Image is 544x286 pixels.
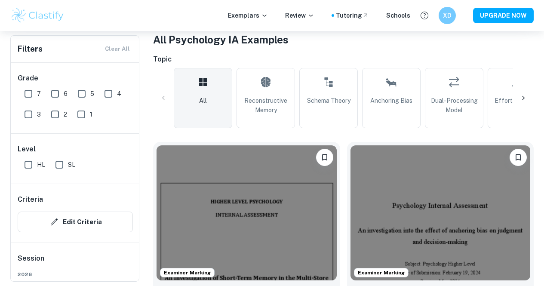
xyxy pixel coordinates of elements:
[18,271,133,278] span: 2026
[157,145,337,280] img: Psychology IA example thumbnail: An Investigation of Short-Term Memory in
[199,96,207,105] span: All
[37,160,45,169] span: HL
[370,96,412,105] span: Anchoring Bias
[316,149,333,166] button: Bookmark
[160,269,214,277] span: Examiner Marking
[443,11,452,20] h6: XD
[439,7,456,24] button: XD
[285,11,314,20] p: Review
[240,96,291,115] span: Reconstructive Memory
[153,54,534,65] h6: Topic
[153,32,534,47] h1: All Psychology IA Examples
[354,269,408,277] span: Examiner Marking
[417,8,432,23] button: Help and Feedback
[64,89,68,98] span: 6
[10,7,65,24] img: Clastify logo
[64,110,67,119] span: 2
[18,144,133,154] h6: Level
[495,96,539,105] span: Effort Heuristic
[228,11,268,20] p: Exemplars
[117,89,121,98] span: 4
[18,73,133,83] h6: Grade
[18,194,43,205] h6: Criteria
[90,89,94,98] span: 5
[68,160,75,169] span: SL
[510,149,527,166] button: Bookmark
[386,11,410,20] a: Schools
[18,43,43,55] h6: Filters
[37,89,41,98] span: 7
[18,212,133,232] button: Edit Criteria
[336,11,369,20] a: Tutoring
[429,96,479,115] span: Dual-Processing Model
[18,253,133,271] h6: Session
[90,110,92,119] span: 1
[350,145,531,280] img: Psychology IA example thumbnail: An investigation into the effect of anch
[307,96,350,105] span: Schema Theory
[37,110,41,119] span: 3
[473,8,534,23] button: UPGRADE NOW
